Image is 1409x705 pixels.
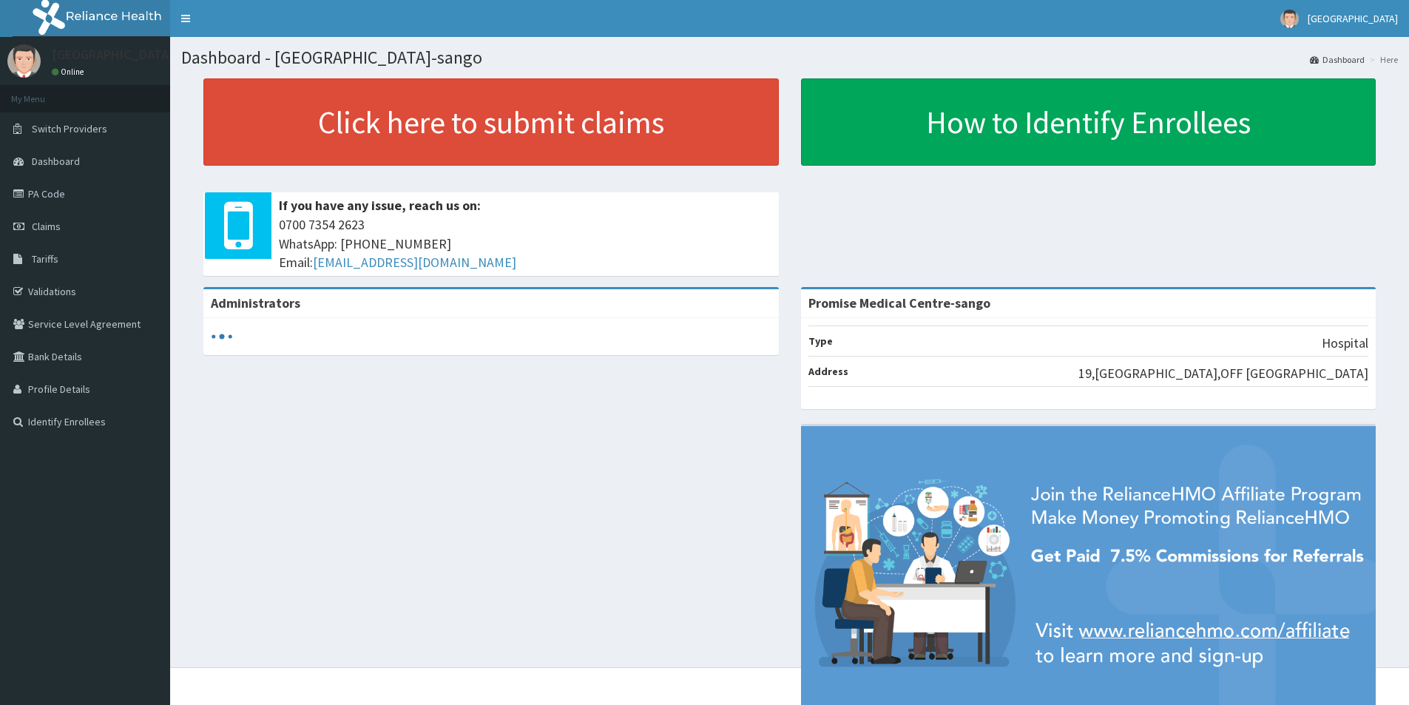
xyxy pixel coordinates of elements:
[7,44,41,78] img: User Image
[1308,12,1398,25] span: [GEOGRAPHIC_DATA]
[808,334,833,348] b: Type
[203,78,779,166] a: Click here to submit claims
[279,197,481,214] b: If you have any issue, reach us on:
[52,67,87,77] a: Online
[52,48,174,61] p: [GEOGRAPHIC_DATA]
[211,325,233,348] svg: audio-loading
[1078,364,1368,383] p: 19,[GEOGRAPHIC_DATA],OFF [GEOGRAPHIC_DATA]
[808,365,848,378] b: Address
[1280,10,1299,28] img: User Image
[801,78,1376,166] a: How to Identify Enrollees
[1310,53,1365,66] a: Dashboard
[32,220,61,233] span: Claims
[313,254,516,271] a: [EMAIL_ADDRESS][DOMAIN_NAME]
[1366,53,1398,66] li: Here
[279,215,771,272] span: 0700 7354 2623 WhatsApp: [PHONE_NUMBER] Email:
[181,48,1398,67] h1: Dashboard - [GEOGRAPHIC_DATA]-sango
[211,294,300,311] b: Administrators
[32,122,107,135] span: Switch Providers
[32,252,58,266] span: Tariffs
[1322,334,1368,353] p: Hospital
[808,294,990,311] strong: Promise Medical Centre-sango
[32,155,80,168] span: Dashboard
